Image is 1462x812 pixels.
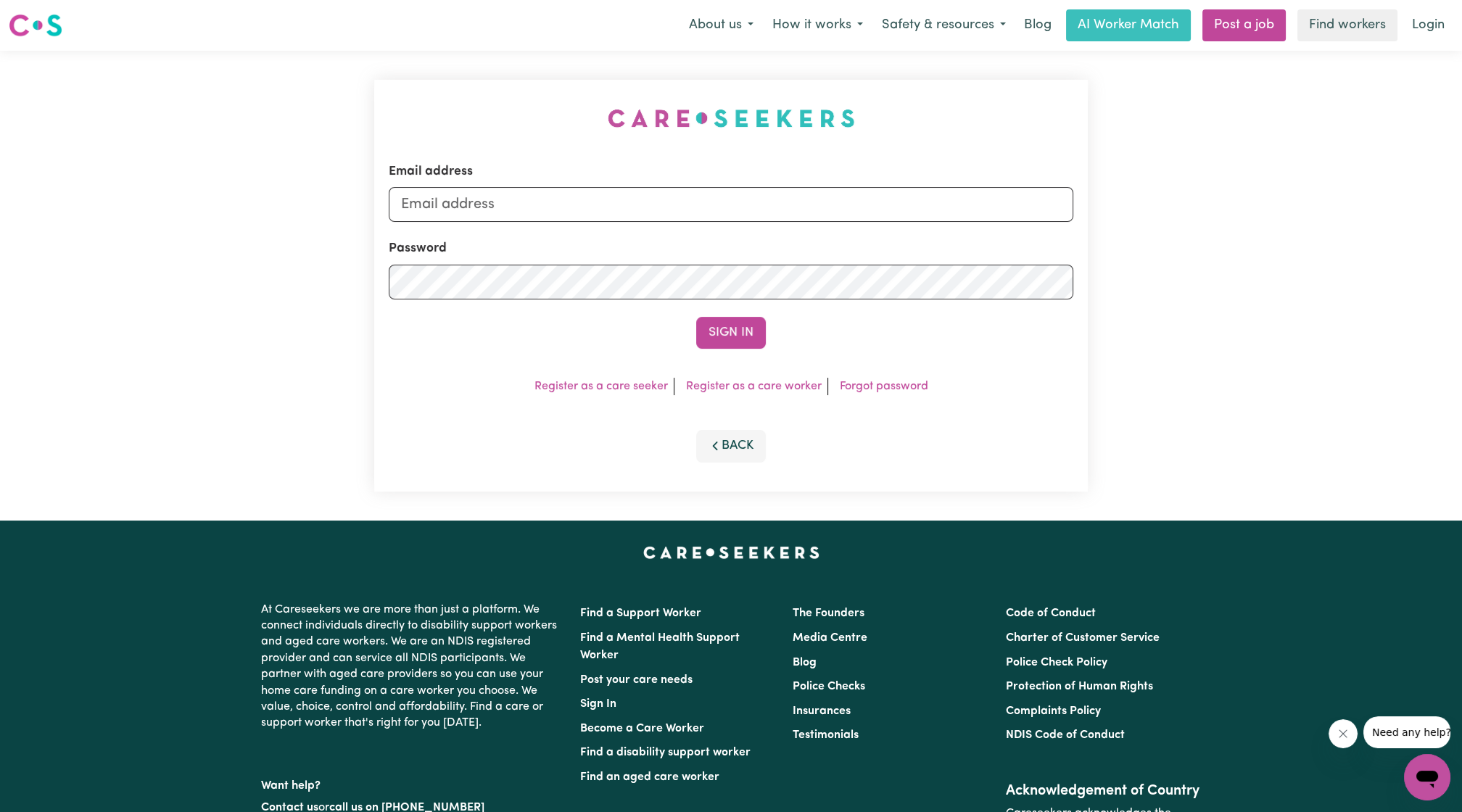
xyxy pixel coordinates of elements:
a: Become a Care Worker [580,723,704,734]
a: Forgot password [840,381,928,392]
iframe: Button to launch messaging window [1404,754,1450,800]
a: Blog [1015,9,1060,41]
a: Code of Conduct [1006,608,1096,619]
a: AI Worker Match [1066,9,1191,41]
img: Careseekers logo [9,12,62,38]
a: Find a Support Worker [580,608,701,619]
button: Safety & resources [872,10,1015,41]
a: Insurances [793,705,851,717]
button: How it works [763,10,872,41]
span: Need any help? [9,10,88,22]
a: Find a disability support worker [580,747,751,758]
button: Back [696,430,766,462]
p: Want help? [261,772,563,794]
a: Careseekers logo [9,9,62,42]
a: Login [1403,9,1453,41]
a: Testimonials [793,729,859,741]
iframe: Close message [1329,719,1358,748]
button: About us [680,10,763,41]
a: Charter of Customer Service [1006,632,1160,644]
a: Post a job [1202,9,1286,41]
a: Register as a care worker [686,381,822,392]
a: Protection of Human Rights [1006,681,1153,692]
a: Find a Mental Health Support Worker [580,632,740,661]
a: Media Centre [793,632,867,644]
a: NDIS Code of Conduct [1006,729,1125,741]
a: Police Checks [793,681,865,692]
a: Careseekers home page [643,547,819,558]
a: Register as a care seeker [534,381,668,392]
a: Find an aged care worker [580,771,719,783]
button: Sign In [696,317,766,349]
label: Email address [389,162,473,181]
a: The Founders [793,608,864,619]
input: Email address [389,187,1073,222]
p: At Careseekers we are more than just a platform. We connect individuals directly to disability su... [261,596,563,737]
a: Complaints Policy [1006,705,1101,717]
a: Find workers [1297,9,1397,41]
a: Sign In [580,698,616,710]
h2: Acknowledgement of Country [1006,782,1201,800]
a: Post your care needs [580,674,693,686]
iframe: Message from company [1363,716,1450,748]
a: Blog [793,657,817,668]
label: Password [389,239,447,258]
a: Police Check Policy [1006,657,1107,668]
